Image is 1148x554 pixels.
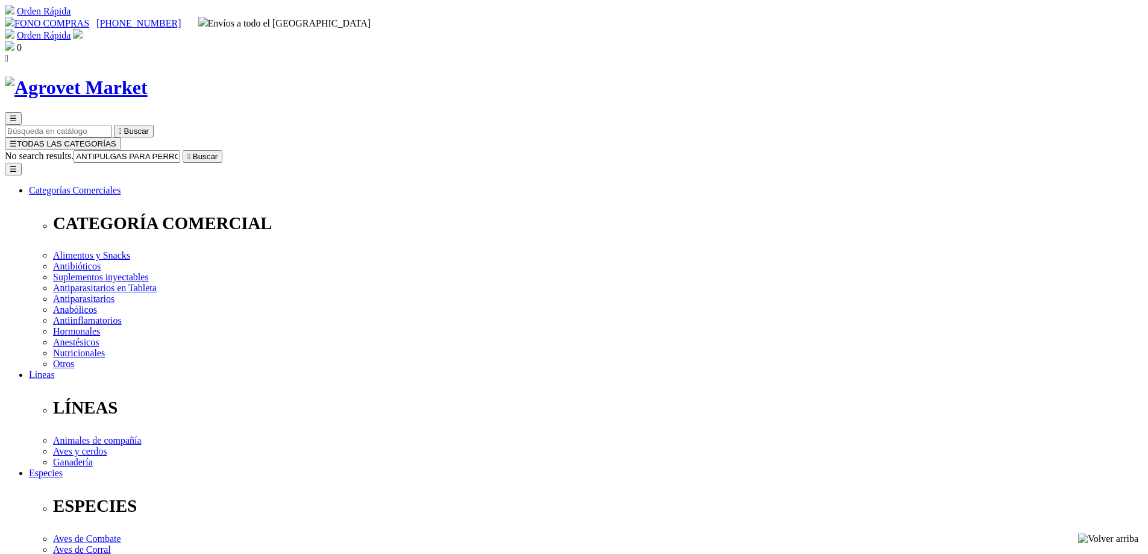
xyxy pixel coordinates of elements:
[53,294,114,304] a: Antiparasitarios
[96,18,181,28] a: [PHONE_NUMBER]
[53,496,1143,516] p: ESPECIES
[198,17,208,27] img: delivery-truck.svg
[53,348,105,358] a: Nutricionales
[183,150,222,163] button:  Buscar
[10,139,17,148] span: ☰
[53,272,149,282] a: Suplementos inyectables
[5,17,14,27] img: phone.svg
[53,315,122,326] a: Antiinflamatorios
[29,185,121,195] a: Categorías Comerciales
[6,423,208,548] iframe: Brevo live chat
[53,283,157,293] a: Antiparasitarios en Tableta
[5,77,148,99] img: Agrovet Market
[5,41,14,51] img: shopping-bag.svg
[5,151,74,161] span: No search results.
[73,30,83,40] a: Acceda a su cuenta de cliente
[53,213,1143,233] p: CATEGORÍA COMERCIAL
[193,152,218,161] span: Buscar
[124,127,149,136] span: Buscar
[5,112,22,125] button: ☰
[17,42,22,52] span: 0
[74,150,180,163] input: Buscar
[29,370,55,380] a: Líneas
[53,261,101,271] a: Antibióticos
[5,163,22,175] button: ☰
[5,18,89,28] a: FONO COMPRAS
[73,29,83,39] img: user.svg
[5,53,8,63] i: 
[198,18,371,28] span: Envíos a todo el [GEOGRAPHIC_DATA]
[5,29,14,39] img: shopping-cart.svg
[53,359,75,369] a: Otros
[187,152,190,161] i: 
[1078,534,1138,544] img: Volver arriba
[53,250,130,260] a: Alimentos y Snacks
[53,304,97,315] a: Anabólicos
[5,5,14,14] img: shopping-cart.svg
[17,30,71,40] a: Orden Rápida
[10,114,17,123] span: ☰
[5,125,111,137] input: Buscar
[114,125,154,137] button:  Buscar
[17,6,71,16] a: Orden Rápida
[5,137,121,150] button: ☰TODAS LAS CATEGORÍAS
[53,398,1143,418] p: LÍNEAS
[53,326,100,336] a: Hormonales
[53,337,99,347] a: Anestésicos
[119,127,122,136] i: 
